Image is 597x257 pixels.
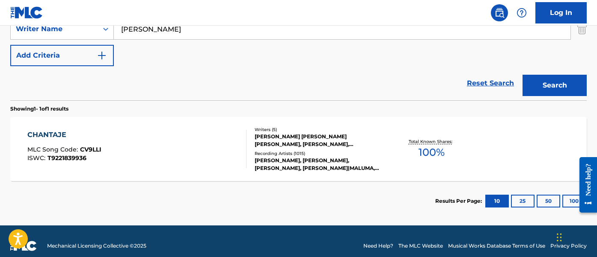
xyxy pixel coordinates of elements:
a: Log In [535,2,587,23]
a: Need Help? [363,242,393,250]
a: Privacy Policy [550,242,587,250]
iframe: Chat Widget [554,216,597,257]
img: search [494,8,505,18]
a: Musical Works Database Terms of Use [448,242,545,250]
div: Help [513,4,530,21]
button: Add Criteria [10,45,114,66]
div: Writer Name [16,24,93,34]
p: Total Known Shares: [409,138,454,145]
img: help [517,8,527,18]
button: 10 [485,195,509,207]
p: Showing 1 - 1 of 1 results [10,105,68,113]
span: T9221839936 [48,154,86,162]
img: logo [10,241,37,251]
div: Writers ( 5 ) [255,126,383,133]
span: Mechanical Licensing Collective © 2025 [47,242,146,250]
img: Delete Criterion [577,18,587,40]
span: 100 % [419,145,445,160]
button: 50 [537,195,560,207]
img: MLC Logo [10,6,43,19]
span: ISWC : [27,154,48,162]
div: [PERSON_NAME], [PERSON_NAME], [PERSON_NAME], [PERSON_NAME]|MALUMA, [PERSON_NAME] [255,157,383,172]
iframe: Resource Center [573,150,597,219]
div: Recording Artists ( 1015 ) [255,150,383,157]
button: 100 [562,195,586,207]
a: CHANTAJEMLC Song Code:CV9LLIISWC:T9221839936Writers (5)[PERSON_NAME] [PERSON_NAME] [PERSON_NAME],... [10,117,587,181]
div: Drag [557,225,562,250]
p: Results Per Page: [435,197,484,205]
div: [PERSON_NAME] [PERSON_NAME] [PERSON_NAME], [PERSON_NAME], [PERSON_NAME], [PERSON_NAME] [255,133,383,148]
a: Public Search [491,4,508,21]
div: CHANTAJE [27,130,101,140]
a: The MLC Website [398,242,443,250]
button: 25 [511,195,535,207]
span: CV9LLI [80,146,101,153]
a: Reset Search [463,74,518,93]
button: Search [523,75,587,96]
span: MLC Song Code : [27,146,80,153]
img: 9d2ae6d4665cec9f34b9.svg [97,50,107,61]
